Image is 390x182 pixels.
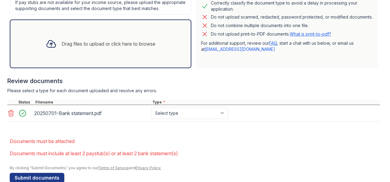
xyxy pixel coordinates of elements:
div: By clicking "Submit Documents," you agree to our and [10,166,380,170]
a: Privacy Policy. [136,166,161,170]
div: Status [17,100,34,105]
div: Drag files to upload or click here to browse [62,40,155,47]
div: Do not upload scanned, redacted, password protected, or modified documents. [211,13,373,21]
a: What is print-to-pdf? [290,31,331,37]
a: Terms of Service [98,166,129,170]
a: [EMAIL_ADDRESS][DOMAIN_NAME] [205,47,275,52]
li: Documents must be attached [10,135,380,147]
div: Filename [34,100,151,105]
li: Documents must include at least 2 paystub(s) or at least 2 bank statement(s) [10,147,380,159]
a: FAQ [269,40,277,46]
div: Do not combine multiple documents into one file. [211,22,309,29]
p: For additional support, review our , start a chat with us below, or email us at [201,40,373,52]
div: 20250701-Bank statement.pdf [34,108,149,118]
p: Do not upload print-to-PDF documents. [211,31,331,37]
div: Type [151,100,380,105]
div: Please select a type for each document uploaded and resolve any errors. [7,88,380,94]
div: Review documents [7,77,380,85]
